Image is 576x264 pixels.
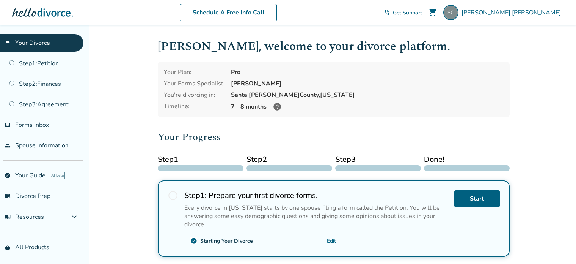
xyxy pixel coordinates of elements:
[5,214,11,220] span: menu_book
[5,122,11,128] span: inbox
[5,40,11,46] span: flag_2
[70,212,79,221] span: expand_more
[5,244,11,250] span: shopping_basket
[384,9,390,16] span: phone_in_talk
[5,142,11,149] span: people
[5,172,11,179] span: explore
[384,9,422,16] a: phone_in_talkGet Support
[231,68,504,76] div: Pro
[428,8,437,17] span: shopping_cart
[164,79,225,88] div: Your Forms Specialist:
[5,213,44,221] span: Resources
[335,154,421,165] span: Step 3
[424,154,510,165] span: Done!
[164,91,225,99] div: You're divorcing in:
[164,102,225,111] div: Timeline:
[327,237,336,245] a: Edit
[184,190,448,201] h2: Prepare your first divorce forms.
[158,154,243,165] span: Step 1
[158,37,510,56] h1: [PERSON_NAME] , welcome to your divorce platform.
[164,68,225,76] div: Your Plan:
[5,193,11,199] span: list_alt_check
[190,237,197,244] span: check_circle
[158,130,510,145] h2: Your Progress
[461,8,564,17] span: [PERSON_NAME] [PERSON_NAME]
[231,79,504,88] div: [PERSON_NAME]
[454,190,500,207] a: Start
[246,154,332,165] span: Step 2
[443,5,458,20] img: shwetha001@gmail.com
[231,102,504,111] div: 7 - 8 months
[15,121,49,129] span: Forms Inbox
[200,237,253,245] div: Starting Your Divorce
[50,172,65,179] span: AI beta
[184,190,207,201] strong: Step 1 :
[393,9,422,16] span: Get Support
[184,204,448,229] p: Every divorce in [US_STATE] starts by one spouse filing a form called the Petition. You will be a...
[231,91,504,99] div: Santa [PERSON_NAME] County, [US_STATE]
[168,190,178,201] span: radio_button_unchecked
[180,4,277,21] a: Schedule A Free Info Call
